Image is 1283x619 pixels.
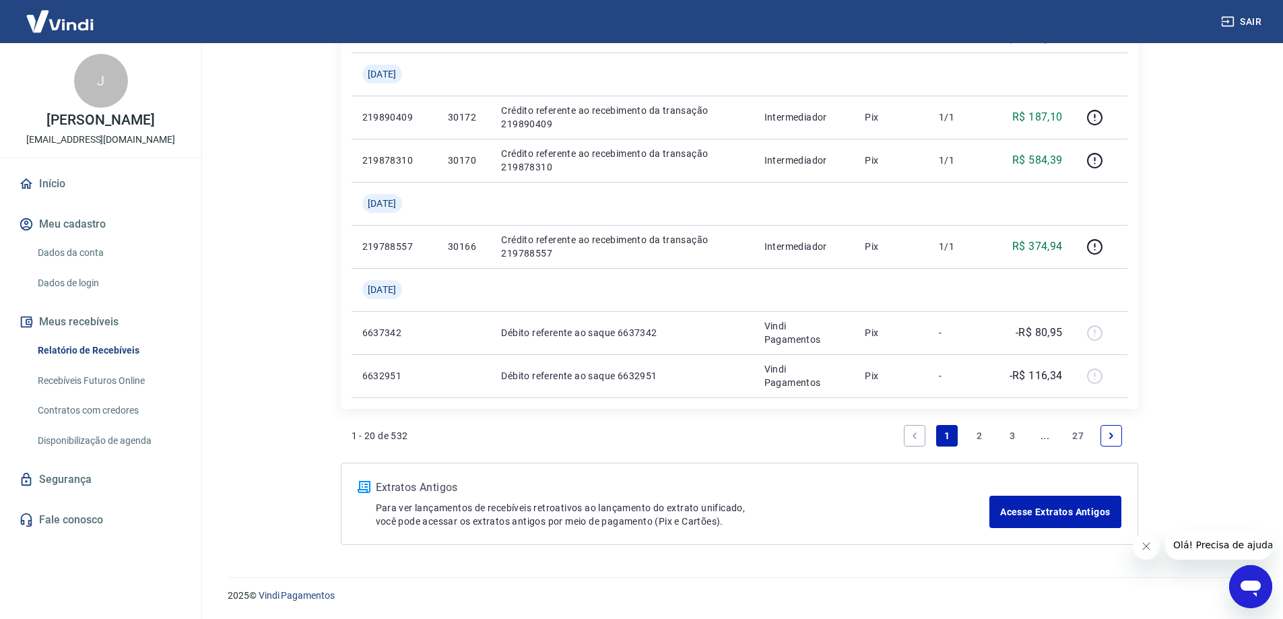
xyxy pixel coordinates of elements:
p: Pix [865,240,917,253]
a: Dados da conta [32,239,185,267]
p: Vindi Pagamentos [764,362,844,389]
iframe: Fechar mensagem [1133,533,1160,560]
p: Vindi Pagamentos [764,319,844,346]
a: Relatório de Recebíveis [32,337,185,364]
a: Recebíveis Futuros Online [32,367,185,395]
p: 30166 [448,240,480,253]
iframe: Mensagem da empresa [1165,530,1272,560]
span: [DATE] [368,197,397,210]
a: Previous page [904,425,925,447]
a: Page 3 [1001,425,1023,447]
a: Disponibilização de agenda [32,427,185,455]
p: -R$ 80,95 [1016,325,1063,341]
p: 30170 [448,154,480,167]
p: -R$ 116,34 [1010,368,1063,384]
a: Dados de login [32,269,185,297]
span: Olá! Precisa de ajuda? [8,9,113,20]
p: 6632951 [362,369,426,383]
a: Segurança [16,465,185,494]
p: Débito referente ao saque 6632951 [501,369,742,383]
p: 219788557 [362,240,426,253]
p: - [939,326,979,339]
a: Fale conosco [16,505,185,535]
p: Crédito referente ao recebimento da transação 219890409 [501,104,742,131]
a: Next page [1100,425,1122,447]
p: 1/1 [939,240,979,253]
ul: Pagination [898,420,1127,452]
p: R$ 584,39 [1012,152,1063,168]
button: Sair [1218,9,1267,34]
img: ícone [358,481,370,493]
iframe: Botão para abrir a janela de mensagens [1229,565,1272,608]
p: 2025 © [228,589,1251,603]
img: Vindi [16,1,104,42]
a: Page 1 is your current page [936,425,958,447]
p: 6637342 [362,326,426,339]
p: Extratos Antigos [376,480,990,496]
span: [DATE] [368,67,397,81]
p: Intermediador [764,154,844,167]
a: Vindi Pagamentos [259,590,335,601]
p: Crédito referente ao recebimento da transação 219878310 [501,147,742,174]
p: 1/1 [939,110,979,124]
a: Page 27 [1067,425,1089,447]
p: - [939,369,979,383]
a: Início [16,169,185,199]
div: J [74,54,128,108]
button: Meu cadastro [16,209,185,239]
a: Jump forward [1034,425,1056,447]
p: Crédito referente ao recebimento da transação 219788557 [501,233,742,260]
p: R$ 374,94 [1012,238,1063,255]
a: Acesse Extratos Antigos [989,496,1121,528]
p: Intermediador [764,240,844,253]
p: 219878310 [362,154,426,167]
p: 1/1 [939,154,979,167]
button: Meus recebíveis [16,307,185,337]
p: Intermediador [764,110,844,124]
a: Page 2 [969,425,991,447]
p: 30172 [448,110,480,124]
p: 219890409 [362,110,426,124]
p: Pix [865,110,917,124]
p: 1 - 20 de 532 [352,429,408,443]
p: R$ 187,10 [1012,109,1063,125]
a: Contratos com credores [32,397,185,424]
p: Para ver lançamentos de recebíveis retroativos ao lançamento do extrato unificado, você pode aces... [376,501,990,528]
p: [PERSON_NAME] [46,113,154,127]
p: Pix [865,154,917,167]
p: Débito referente ao saque 6637342 [501,326,742,339]
p: Pix [865,369,917,383]
span: [DATE] [368,283,397,296]
p: [EMAIL_ADDRESS][DOMAIN_NAME] [26,133,175,147]
p: Pix [865,326,917,339]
